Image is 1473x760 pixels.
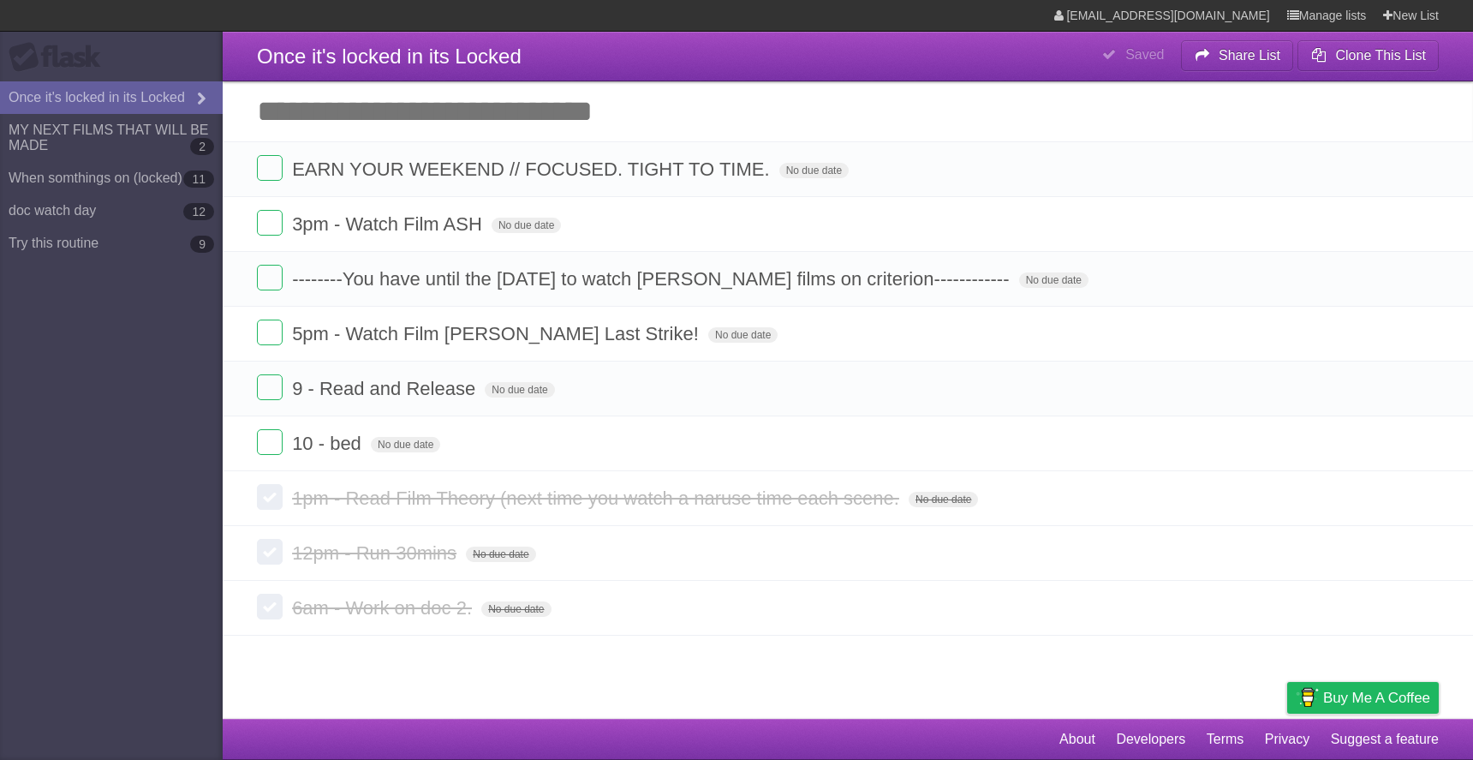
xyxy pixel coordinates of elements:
span: 1pm - Read Film Theory (next time you watch a naruse time each scene. [292,488,903,509]
a: Privacy [1265,723,1309,756]
span: 6am - Work on doc 2. [292,597,476,619]
a: Suggest a feature [1331,723,1439,756]
span: No due date [909,492,978,507]
label: Done [257,374,283,400]
b: 11 [183,171,214,188]
b: Clone This List [1335,48,1426,63]
span: No due date [466,547,535,562]
span: No due date [492,218,561,233]
label: Done [257,429,283,455]
span: 12pm - Run 30mins [292,542,461,564]
span: No due date [371,437,440,452]
label: Done [257,265,283,290]
label: Done [257,484,283,510]
label: Done [257,320,283,345]
b: 2 [190,138,214,155]
button: Clone This List [1297,40,1439,71]
span: No due date [708,327,778,343]
label: Done [257,539,283,565]
a: Developers [1116,723,1185,756]
span: No due date [779,163,849,178]
a: Buy me a coffee [1287,682,1439,714]
span: Once it's locked in its Locked [257,45,522,68]
b: Saved [1125,47,1164,62]
div: Flask [9,42,111,73]
span: 5pm - Watch Film [PERSON_NAME] Last Strike! [292,323,703,344]
b: 12 [183,203,214,220]
span: No due date [485,382,554,398]
span: EARN YOUR WEEKEND // FOCUSED. TIGHT TO TIME. [292,159,773,180]
a: Terms [1207,723,1244,756]
button: Share List [1181,40,1294,71]
span: 3pm - Watch Film ASH [292,213,486,235]
span: 10 - bed [292,433,366,454]
b: Share List [1219,48,1280,63]
label: Done [257,594,283,619]
span: No due date [481,601,551,617]
span: 9 - Read and Release [292,378,480,399]
b: 9 [190,236,214,253]
span: No due date [1019,272,1088,288]
label: Done [257,155,283,181]
a: About [1059,723,1095,756]
span: Buy me a coffee [1323,683,1430,713]
span: --------You have until the [DATE] to watch [PERSON_NAME] films on criterion------------ [292,268,1013,290]
label: Done [257,210,283,236]
img: Buy me a coffee [1296,683,1319,712]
